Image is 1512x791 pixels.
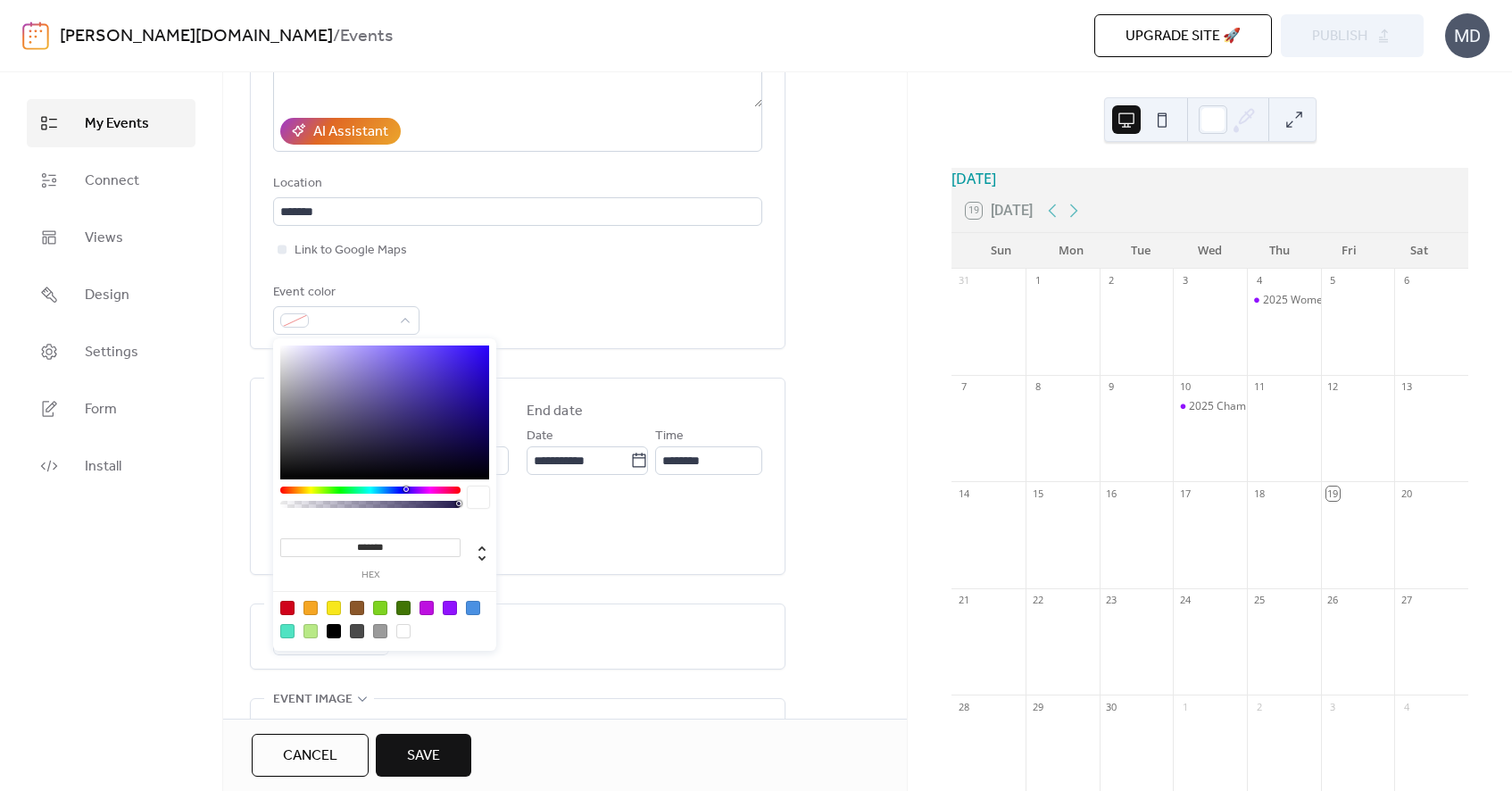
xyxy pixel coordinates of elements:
button: Save [376,734,471,777]
a: [PERSON_NAME][DOMAIN_NAME] [60,20,333,54]
span: Upgrade site 🚀 [1126,26,1241,47]
a: Settings [27,328,195,376]
span: Settings [85,342,138,363]
a: My Events [27,99,195,147]
div: 2025 Chamber Dine Around: Nole [1189,399,1357,414]
span: Save [407,745,440,767]
a: Form [27,385,195,433]
div: 30 [1105,700,1118,713]
a: Views [27,213,195,262]
div: Sat [1384,233,1454,269]
div: 9 [1105,380,1118,394]
div: Wed [1176,233,1245,269]
div: Mon [1035,233,1105,269]
div: #D0021B [280,601,295,615]
span: Date [527,426,553,447]
a: Connect [27,156,195,204]
div: 18 [1252,487,1266,500]
div: 3 [1326,700,1340,713]
div: 27 [1400,594,1413,607]
div: 3 [1178,274,1192,287]
span: Form [85,399,117,420]
div: 12 [1326,380,1340,394]
div: #50E3C2 [280,624,295,638]
div: Fri [1315,233,1384,269]
div: #000000 [327,624,341,638]
div: #7ED321 [373,601,387,615]
div: #FFFFFF [396,624,411,638]
button: Cancel [252,734,369,777]
div: 14 [957,487,970,500]
div: 4 [1252,274,1266,287]
div: 7 [957,380,970,394]
div: 1 [1178,700,1192,713]
div: 31 [957,274,970,287]
div: 23 [1105,594,1118,607]
span: Cancel [283,745,337,767]
div: 10 [1178,380,1192,394]
div: 19 [1326,487,1340,500]
b: / [333,20,340,54]
div: Event color [273,282,416,304]
div: 13 [1400,380,1413,394]
span: Design [85,285,129,306]
div: 29 [1031,700,1044,713]
div: #9013FE [443,601,457,615]
div: 15 [1031,487,1044,500]
div: 5 [1326,274,1340,287]
div: #4A4A4A [350,624,364,638]
div: #B8E986 [303,624,318,638]
div: 4 [1400,700,1413,713]
div: 2025 Chamber Dine Around: Nole [1173,399,1247,414]
div: 17 [1178,487,1192,500]
div: 26 [1326,594,1340,607]
div: 2 [1105,274,1118,287]
div: #417505 [396,601,411,615]
div: #4A90E2 [466,601,480,615]
div: #9B9B9B [373,624,387,638]
button: AI Assistant [280,118,401,145]
img: logo [22,21,49,50]
div: 28 [957,700,970,713]
a: Design [27,271,195,319]
div: [DATE] [951,168,1468,189]
label: hex [280,570,461,580]
span: Time [655,426,684,447]
div: Location [273,173,759,195]
a: Install [27,442,195,490]
span: Link to Google Maps [295,240,407,262]
div: 21 [957,594,970,607]
div: 20 [1400,487,1413,500]
b: Events [340,20,393,54]
div: #BD10E0 [420,601,434,615]
div: 8 [1031,380,1044,394]
button: Upgrade site 🚀 [1094,14,1272,57]
div: 25 [1252,594,1266,607]
div: 16 [1105,487,1118,500]
span: My Events [85,113,149,135]
div: #8B572A [350,601,364,615]
div: 22 [1031,594,1044,607]
div: MD [1445,13,1490,58]
div: 11 [1252,380,1266,394]
div: 6 [1400,274,1413,287]
div: 2025 Women's Business Alliance: Sala Nola (Networking Event) [1247,293,1321,308]
div: Tue [1106,233,1176,269]
div: Sun [966,233,1035,269]
div: 1 [1031,274,1044,287]
span: Connect [85,171,139,192]
span: Event image [273,689,353,711]
div: 2 [1252,700,1266,713]
div: AI Assistant [313,121,388,143]
div: End date [527,401,583,422]
div: 24 [1178,594,1192,607]
div: Thu [1245,233,1315,269]
span: Views [85,228,123,249]
div: #F8E71C [327,601,341,615]
div: #F5A623 [303,601,318,615]
span: Install [85,456,121,478]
